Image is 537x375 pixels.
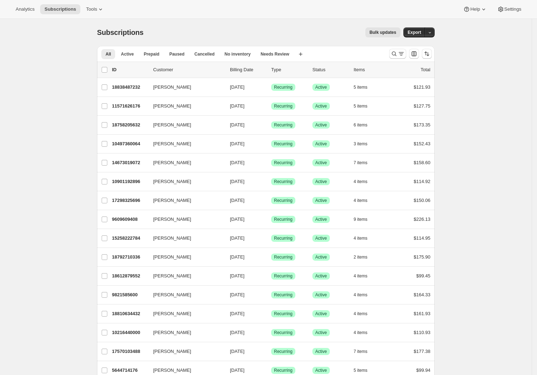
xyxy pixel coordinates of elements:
span: [PERSON_NAME] [153,140,191,147]
span: [PERSON_NAME] [153,159,191,166]
div: IDCustomerBilling DateTypeStatusItemsTotal [112,66,430,73]
span: Recurring [274,84,292,90]
span: Active [315,254,327,260]
span: Bulk updates [370,30,396,35]
p: 10497360064 [112,140,147,147]
span: Recurring [274,311,292,317]
span: Subscriptions [97,28,144,36]
span: Recurring [274,292,292,298]
span: Help [470,6,480,12]
span: All [106,51,111,57]
span: [PERSON_NAME] [153,121,191,129]
span: $152.43 [414,141,430,146]
span: [DATE] [230,179,245,184]
span: [PERSON_NAME] [153,310,191,317]
span: Paused [169,51,184,57]
span: [DATE] [230,330,245,335]
span: 7 items [354,349,367,354]
span: [PERSON_NAME] [153,254,191,261]
button: 9 items [354,214,375,224]
span: Active [315,235,327,241]
span: [PERSON_NAME] [153,348,191,355]
span: $173.35 [414,122,430,127]
div: 17298325696[PERSON_NAME][DATE]SuccessRecurringSuccessActive4 items$150.06 [112,196,430,205]
button: Search and filter results [389,49,406,59]
span: [PERSON_NAME] [153,329,191,336]
div: Items [354,66,389,73]
button: Analytics [11,4,39,14]
span: [PERSON_NAME] [153,216,191,223]
div: 18792710336[PERSON_NAME][DATE]SuccessRecurringSuccessActive2 items$175.90 [112,252,430,262]
span: 3 items [354,141,367,147]
button: 5 items [354,101,375,111]
span: [PERSON_NAME] [153,291,191,298]
span: $226.13 [414,217,430,222]
span: 4 items [354,292,367,298]
p: 10901192896 [112,178,147,185]
span: 4 items [354,179,367,184]
span: [DATE] [230,160,245,165]
button: [PERSON_NAME] [149,195,220,206]
button: 4 items [354,290,375,300]
button: 4 items [354,177,375,187]
span: [DATE] [230,254,245,260]
div: 15258222784[PERSON_NAME][DATE]SuccessRecurringSuccessActive4 items$114.95 [112,233,430,243]
span: No inventory [225,51,251,57]
span: 7 items [354,160,367,166]
span: Cancelled [194,51,215,57]
span: [DATE] [230,122,245,127]
p: 18758205632 [112,121,147,129]
div: 9609609408[PERSON_NAME][DATE]SuccessRecurringSuccessActive9 items$226.13 [112,214,430,224]
span: $114.95 [414,235,430,241]
p: 18612879552 [112,272,147,280]
div: 10497360064[PERSON_NAME][DATE]SuccessRecurringSuccessActive3 items$152.43 [112,139,430,149]
span: Recurring [274,198,292,203]
p: Total [421,66,430,73]
button: [PERSON_NAME] [149,214,220,225]
span: $99.45 [416,273,430,278]
div: 18612879552[PERSON_NAME][DATE]SuccessRecurringSuccessActive4 items$99.45 [112,271,430,281]
p: 18792710336 [112,254,147,261]
p: Customer [153,66,224,73]
button: [PERSON_NAME] [149,138,220,150]
span: Analytics [16,6,34,12]
span: 4 items [354,330,367,335]
button: [PERSON_NAME] [149,251,220,263]
div: 10216440000[PERSON_NAME][DATE]SuccessRecurringSuccessActive4 items$110.93 [112,328,430,338]
span: Recurring [274,330,292,335]
p: 11571626176 [112,103,147,110]
span: $175.90 [414,254,430,260]
button: Customize table column order and visibility [409,49,419,59]
span: Recurring [274,273,292,279]
button: 4 items [354,328,375,338]
span: $99.94 [416,368,430,373]
div: 9821585600[PERSON_NAME][DATE]SuccessRecurringSuccessActive4 items$164.33 [112,290,430,300]
button: 4 items [354,196,375,205]
span: [PERSON_NAME] [153,272,191,280]
span: $150.06 [414,198,430,203]
button: [PERSON_NAME] [149,82,220,93]
button: [PERSON_NAME] [149,176,220,187]
span: Active [315,141,327,147]
span: Active [315,122,327,128]
span: Recurring [274,160,292,166]
button: Settings [493,4,526,14]
span: Active [315,198,327,203]
span: Recurring [274,179,292,184]
span: $164.33 [414,292,430,297]
span: Active [315,368,327,373]
span: Recurring [274,103,292,109]
span: [PERSON_NAME] [153,103,191,110]
span: 5 items [354,103,367,109]
button: Export [403,27,425,37]
button: 7 items [354,347,375,356]
span: Export [408,30,421,35]
span: [DATE] [230,103,245,109]
div: 10901192896[PERSON_NAME][DATE]SuccessRecurringSuccessActive4 items$114.92 [112,177,430,187]
button: [PERSON_NAME] [149,270,220,282]
span: Active [315,160,327,166]
span: Active [315,84,327,90]
span: Active [315,311,327,317]
span: 5 items [354,84,367,90]
span: Active [315,349,327,354]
